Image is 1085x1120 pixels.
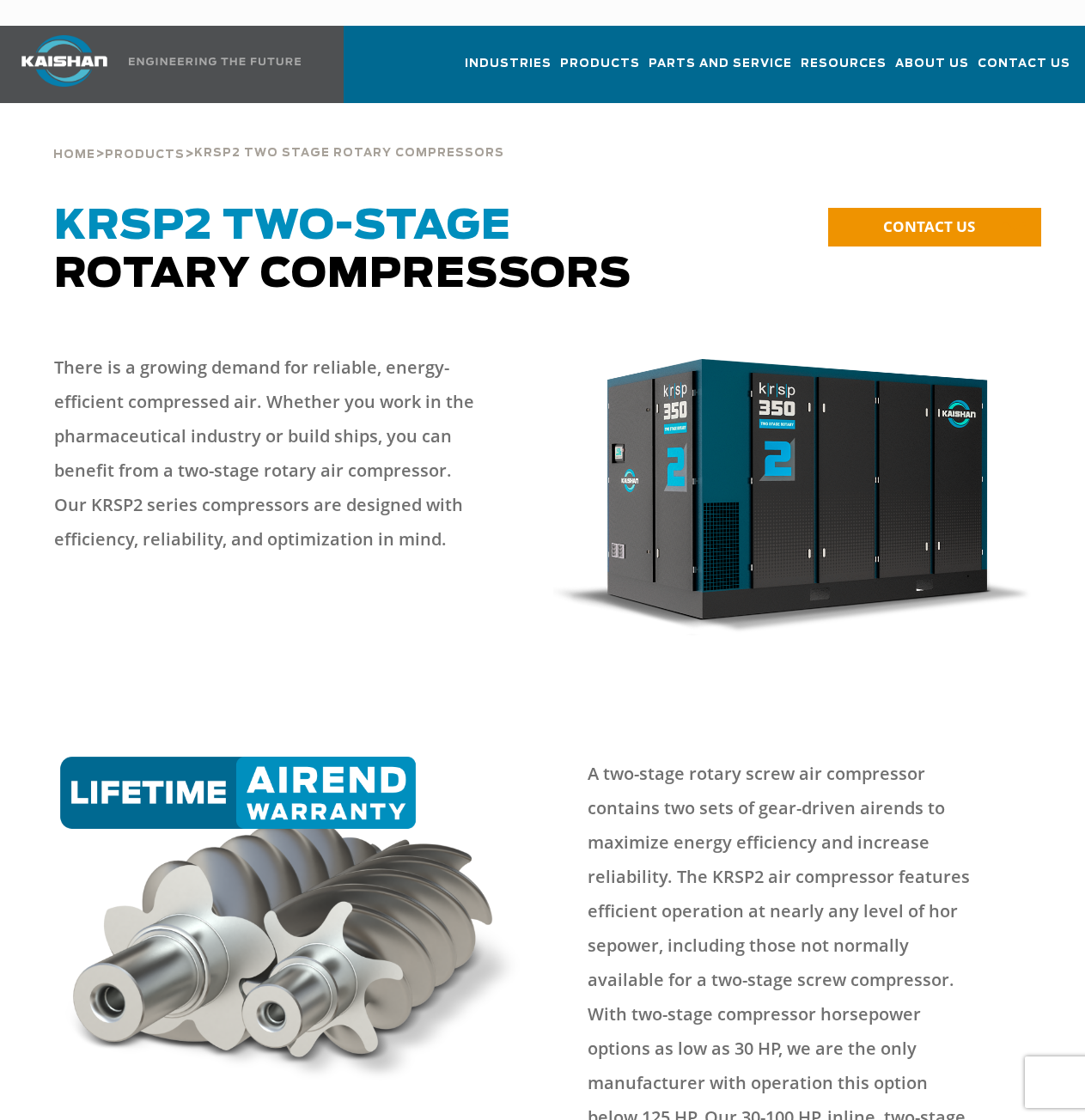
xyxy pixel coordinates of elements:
[54,206,511,247] span: KRSP2 Two-Stage
[801,41,887,100] a: Resources
[895,41,969,100] a: About Us
[978,41,1070,100] a: Contact Us
[560,54,640,74] span: Products
[553,359,1033,636] img: krsp350
[53,103,504,168] div: > >
[54,350,474,557] p: There is a growing demand for reliable, energy-efficient compressed air. Whether you work in the ...
[53,146,95,161] a: Home
[828,208,1041,247] a: CONTACT US
[978,54,1070,74] span: Contact Us
[560,41,640,100] a: Products
[649,41,792,100] a: Parts and Service
[895,54,969,74] span: About Us
[465,41,552,100] a: Industries
[105,146,185,161] a: Products
[194,148,504,159] span: krsp2 two stage rotary compressors
[54,757,533,1090] img: warranty
[105,149,185,161] span: Products
[53,149,95,161] span: Home
[465,54,552,74] span: Industries
[649,54,792,74] span: Parts and Service
[129,58,301,65] img: Engineering the future
[801,54,887,74] span: Resources
[883,216,975,236] span: CONTACT US
[54,206,631,295] span: Rotary Compressors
